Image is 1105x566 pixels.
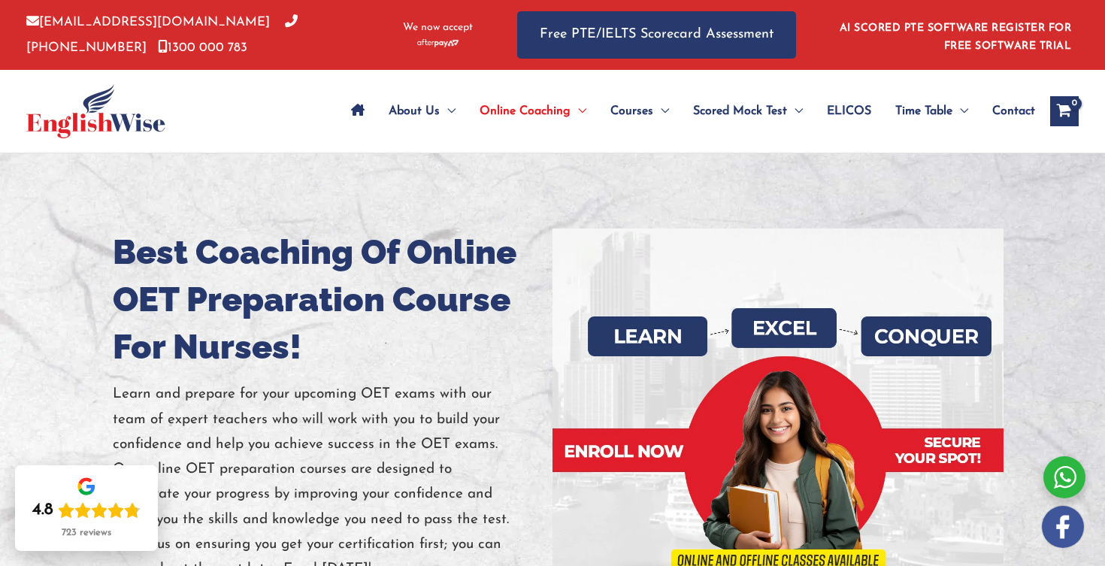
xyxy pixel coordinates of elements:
[610,85,653,138] span: Courses
[517,11,796,59] a: Free PTE/IELTS Scorecard Assessment
[113,229,541,371] h1: Best Coaching Of Online OET Preparation Course For Nurses!
[571,85,586,138] span: Menu Toggle
[26,16,298,53] a: [PHONE_NUMBER]
[389,85,440,138] span: About Us
[32,500,141,521] div: Rating: 4.8 out of 5
[417,39,459,47] img: Afterpay-Logo
[26,84,165,138] img: cropped-ew-logo
[339,85,1035,138] nav: Site Navigation: Main Menu
[1042,506,1084,548] img: white-facebook.png
[693,85,787,138] span: Scored Mock Test
[653,85,669,138] span: Menu Toggle
[883,85,980,138] a: Time TableMenu Toggle
[62,527,111,539] div: 723 reviews
[827,85,871,138] span: ELICOS
[32,500,53,521] div: 4.8
[895,85,952,138] span: Time Table
[840,23,1072,52] a: AI SCORED PTE SOFTWARE REGISTER FOR FREE SOFTWARE TRIAL
[980,85,1035,138] a: Contact
[26,16,270,29] a: [EMAIL_ADDRESS][DOMAIN_NAME]
[815,85,883,138] a: ELICOS
[831,11,1079,59] aside: Header Widget 1
[952,85,968,138] span: Menu Toggle
[403,20,473,35] span: We now accept
[992,85,1035,138] span: Contact
[440,85,456,138] span: Menu Toggle
[681,85,815,138] a: Scored Mock TestMenu Toggle
[158,41,247,54] a: 1300 000 783
[598,85,681,138] a: CoursesMenu Toggle
[787,85,803,138] span: Menu Toggle
[468,85,598,138] a: Online CoachingMenu Toggle
[1050,96,1079,126] a: View Shopping Cart, empty
[377,85,468,138] a: About UsMenu Toggle
[480,85,571,138] span: Online Coaching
